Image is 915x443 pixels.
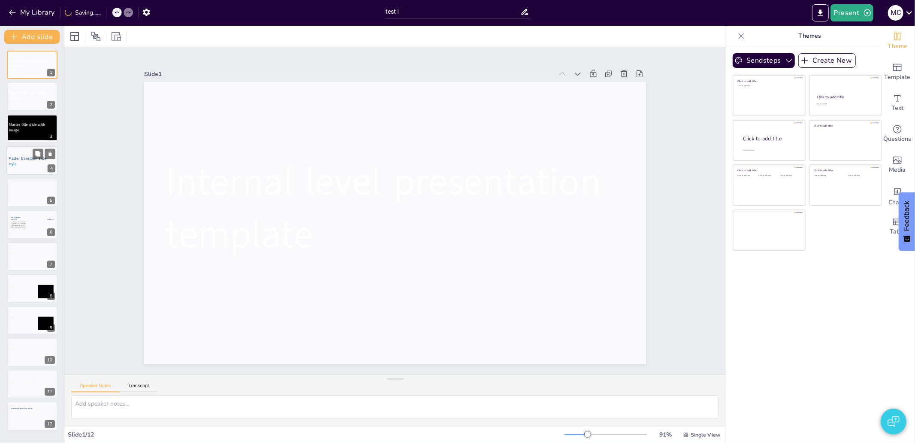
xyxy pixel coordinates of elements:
div: 8 [7,274,57,303]
div: 6 [47,228,55,236]
div: Click to add text [738,175,757,177]
span: Media [889,165,906,175]
div: Slide 1 [177,21,579,114]
div: 2 [7,82,57,111]
div: 7 [47,261,55,268]
div: 12 [7,402,57,430]
div: Change the overall theme [880,26,915,57]
div: Click to add text [738,85,799,87]
span: First level of information [12,221,26,223]
input: Insert title [386,6,521,18]
div: Saving...... [65,9,101,17]
div: 2 [47,101,55,109]
div: Resize presentation [110,30,123,43]
span: Questions [884,134,912,144]
button: Sendsteps [733,53,795,68]
div: 8 [47,292,55,300]
button: Delete Slide [45,149,55,159]
div: 1 [47,69,55,76]
span: Template [885,73,911,82]
div: Click to add title [738,79,799,83]
span: Table [890,227,905,237]
div: Click to add body [743,149,797,152]
span: Master title slide with image [9,122,45,132]
button: Add slide [4,30,60,44]
div: Layout [68,30,82,43]
div: Click to add title [814,124,876,127]
div: 10 [45,356,55,364]
div: Click to add text [816,103,873,105]
button: Feedback - Show survey [899,192,915,251]
span: Master title slide with image [9,90,45,100]
div: 12 [45,420,55,428]
div: 4 [48,165,55,173]
span: Charts [888,198,906,207]
div: 3 [47,133,55,140]
div: 5 [7,179,57,207]
div: Add ready made slides [880,57,915,88]
div: Click to add text [759,175,778,177]
div: Add a table [880,211,915,242]
div: Click to add title [738,169,799,173]
button: Speaker Notes [71,383,120,392]
div: Get real-time input from your audience [880,118,915,149]
div: 4 [6,146,58,175]
div: 11 [45,388,55,396]
div: 7 [7,242,57,270]
span: Master transition slide style [9,156,46,167]
button: Create New [798,53,856,68]
div: 3 [7,115,57,143]
div: 10 [7,338,57,366]
div: 9 [47,324,55,332]
span: Internal level presentation template [160,109,608,250]
div: Add images, graphics, shapes or video [880,149,915,180]
span: Theme [888,42,907,51]
div: Slide 1 / 12 [68,431,565,439]
div: 5 [47,197,55,204]
p: Themes [748,26,872,46]
div: Click to add text [848,175,875,177]
span: Internal level presentation template [9,58,53,69]
div: Add charts and graphs [880,180,915,211]
div: Add text boxes [880,88,915,118]
span: Text [891,103,903,113]
div: Click to add text [780,175,799,177]
button: Transcript [120,383,158,392]
span: Feedback [903,201,911,231]
div: 1 [7,51,57,79]
span: Second level of information [11,223,26,225]
div: Click to add title [743,135,798,143]
span: Third level of information [11,225,25,226]
button: Duplicate Slide [33,149,43,159]
span: Alternate master slide footer [11,408,32,410]
button: My Library [6,6,58,19]
span: Fourth level of information [11,226,26,228]
span: Single View [691,431,720,438]
div: M C [888,5,903,21]
div: Click to add title [817,94,874,100]
div: Click to add title [814,169,876,173]
div: 11 [7,370,57,398]
button: Present [830,4,873,21]
button: M C [888,4,903,21]
span: Position [91,31,101,42]
div: 91 % [655,431,676,439]
button: Export to PowerPoint [812,4,829,21]
div: 9 [7,306,57,334]
span: Slide Header [11,216,20,218]
div: Click to add text [814,175,841,177]
div: 6 [7,210,57,239]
